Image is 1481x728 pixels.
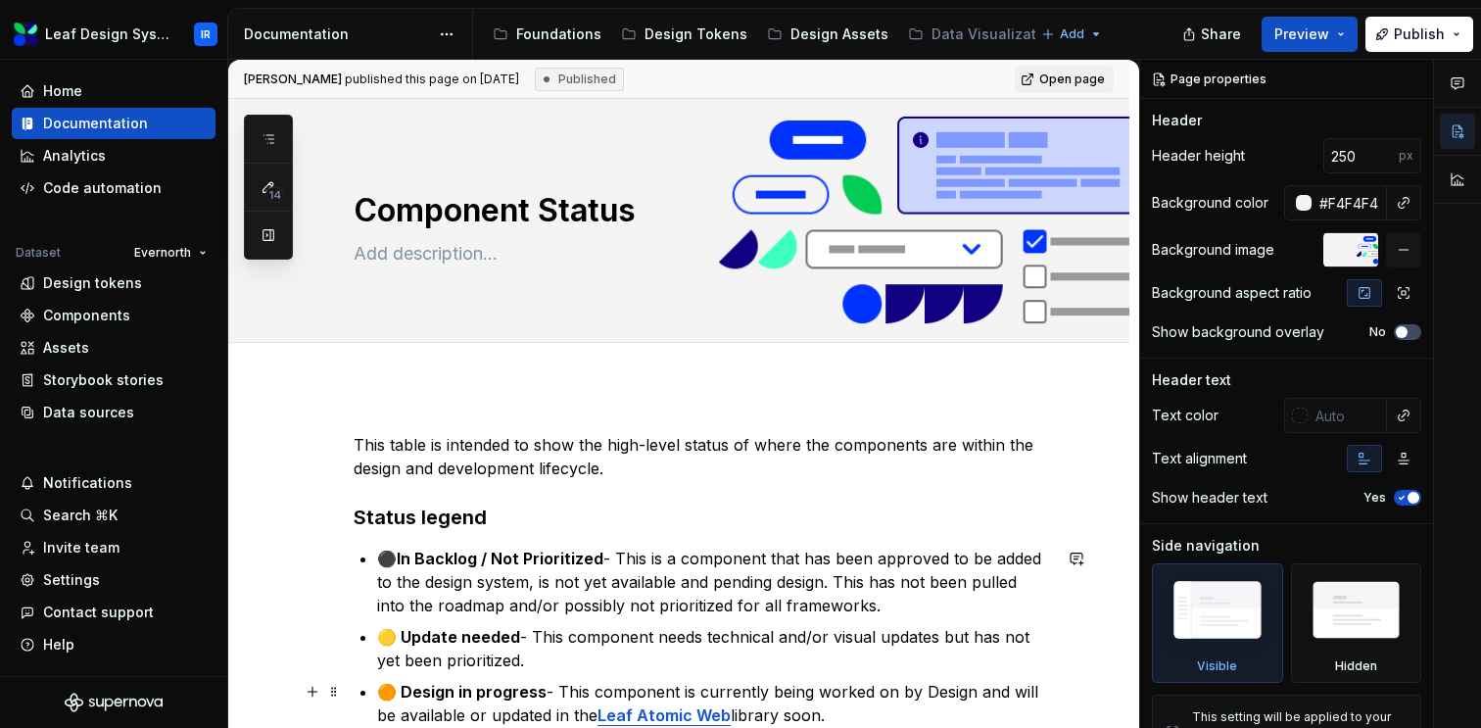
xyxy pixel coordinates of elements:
div: Storybook stories [43,370,164,390]
div: Hidden [1291,563,1422,683]
div: Invite team [43,538,119,558]
div: Data sources [43,403,134,422]
span: Evernorth [134,245,191,261]
textarea: Component Status [350,187,1047,234]
div: Background aspect ratio [1152,283,1312,303]
div: Documentation [244,24,429,44]
div: Page tree [485,15,1031,54]
div: Visible [1197,658,1237,674]
a: Code automation [12,172,215,204]
a: Design Tokens [613,19,755,50]
strong: In Backlog / Not Prioritized [397,549,603,568]
span: Publish [1394,24,1445,44]
span: Share [1201,24,1241,44]
p: This table is intended to show the high-level status of where the components are within the desig... [354,433,1051,480]
div: Documentation [43,114,148,133]
div: Notifications [43,473,132,493]
p: ⚫️ - This is a component that has been approved to be added to the design system, is not yet avai... [377,547,1051,617]
button: Preview [1262,17,1358,52]
a: Data sources [12,397,215,428]
p: - This component needs technical and/or visual updates but has not yet been prioritized. [377,625,1051,672]
button: Notifications [12,467,215,499]
div: Design Assets [790,24,888,44]
div: Analytics [43,146,106,166]
h3: Status legend [354,504,1051,531]
span: Preview [1274,24,1329,44]
a: Design tokens [12,267,215,299]
div: Text color [1152,406,1218,425]
label: Yes [1363,490,1386,506]
div: Home [43,81,82,101]
div: Text alignment [1152,449,1247,468]
a: Documentation [12,108,215,139]
p: px [1399,148,1413,164]
div: Assets [43,338,89,358]
div: Leaf Design System [45,24,170,44]
img: 6e787e26-f4c0-4230-8924-624fe4a2d214.png [14,23,37,46]
div: IR [201,26,211,42]
a: Open page [1015,66,1114,93]
button: Publish [1365,17,1473,52]
input: Auto [1312,185,1387,220]
p: - This component is currently being worked on by Design and will be available or updated in the l... [377,680,1051,727]
a: Assets [12,332,215,364]
div: Background image [1152,240,1274,260]
button: Help [12,629,215,660]
a: Analytics [12,140,215,171]
div: Search ⌘K [43,506,118,525]
div: Header height [1152,146,1245,166]
div: Show background overlay [1152,322,1324,342]
button: Leaf Design SystemIR [4,13,223,55]
a: Components [12,300,215,331]
span: Add [1060,26,1084,42]
div: Hidden [1335,658,1377,674]
a: Design Assets [759,19,896,50]
a: Home [12,75,215,107]
div: Design Tokens [645,24,747,44]
div: Background color [1152,193,1268,213]
strong: 🟡 Update needed [377,627,520,647]
div: Header [1152,111,1202,130]
button: Search ⌘K [12,500,215,531]
div: Side navigation [1152,536,1260,556]
span: [PERSON_NAME] [244,72,342,86]
div: Header text [1152,370,1231,390]
span: published this page on [DATE] [244,72,519,87]
strong: 🟠 Design in progress [377,682,547,702]
a: Storybook stories [12,364,215,396]
div: Visible [1152,563,1283,683]
div: Foundations [516,24,601,44]
span: Open page [1039,72,1105,87]
div: Components [43,306,130,325]
button: Evernorth [125,239,215,267]
span: 14 [265,187,284,203]
div: Settings [43,570,100,590]
button: Share [1172,17,1254,52]
a: Settings [12,564,215,596]
a: Foundations [485,19,609,50]
input: Auto [1308,398,1387,433]
div: Data Visualization [932,24,1058,44]
a: Leaf Atomic Web [597,705,731,725]
div: Help [43,635,74,655]
a: Data Visualization [900,19,1087,50]
div: Code automation [43,178,162,198]
div: Design tokens [43,273,142,293]
button: Contact support [12,597,215,628]
div: Contact support [43,603,154,622]
div: Show header text [1152,488,1267,508]
div: Dataset [16,245,61,261]
input: Auto [1323,138,1399,173]
button: Add [1035,21,1109,48]
svg: Supernova Logo [65,693,163,712]
a: Invite team [12,532,215,563]
label: No [1369,324,1386,340]
div: Published [535,68,624,91]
